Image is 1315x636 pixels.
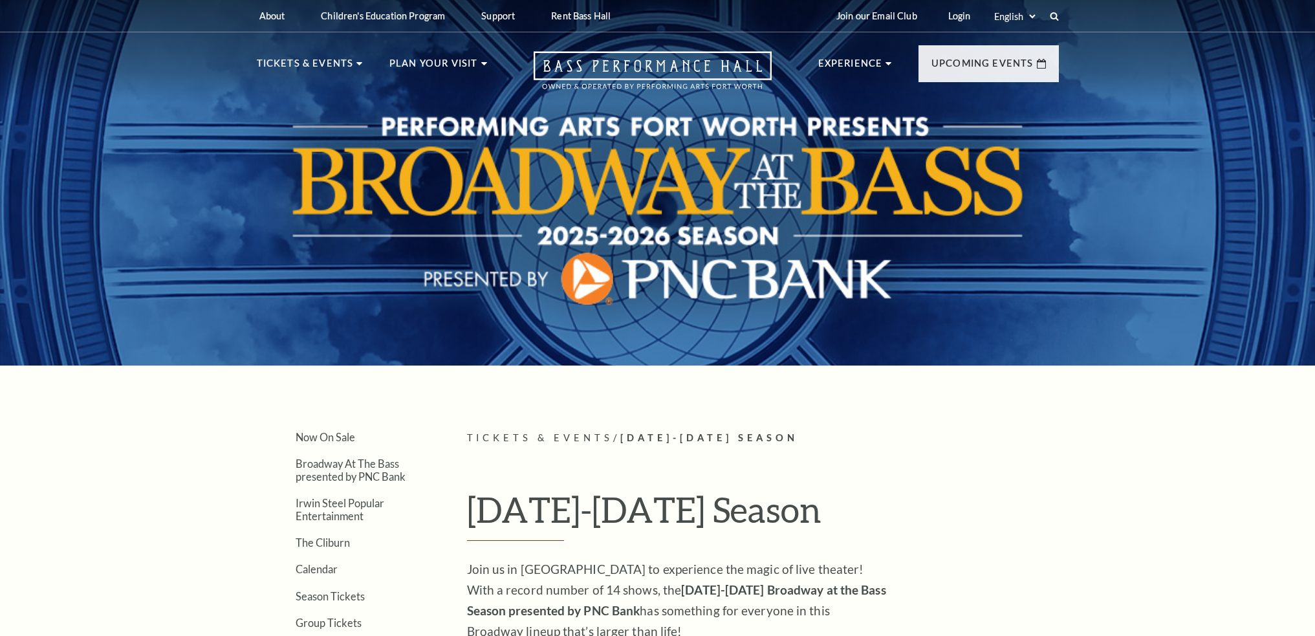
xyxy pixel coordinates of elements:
[620,432,798,443] span: [DATE]-[DATE] Season
[296,457,406,482] a: Broadway At The Bass presented by PNC Bank
[467,432,614,443] span: Tickets & Events
[467,430,1059,446] p: /
[296,536,350,549] a: The Cliburn
[551,10,611,21] p: Rent Bass Hall
[296,563,338,575] a: Calendar
[467,488,1059,542] h1: [DATE]-[DATE] Season
[296,617,362,629] a: Group Tickets
[818,56,883,79] p: Experience
[931,56,1034,79] p: Upcoming Events
[296,431,355,443] a: Now On Sale
[259,10,285,21] p: About
[481,10,515,21] p: Support
[992,10,1038,23] select: Select:
[321,10,445,21] p: Children's Education Program
[296,497,384,521] a: Irwin Steel Popular Entertainment
[296,590,365,602] a: Season Tickets
[257,56,354,79] p: Tickets & Events
[389,56,478,79] p: Plan Your Visit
